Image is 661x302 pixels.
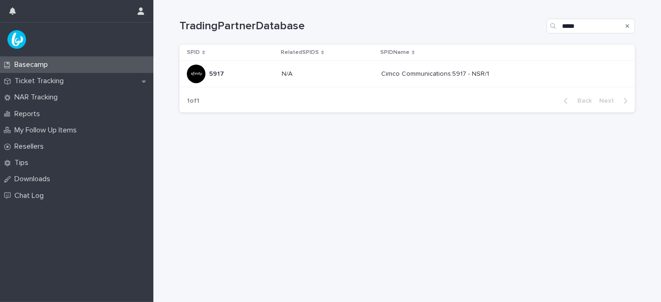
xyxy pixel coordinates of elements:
[595,97,635,105] button: Next
[187,47,200,58] p: SPID
[381,68,491,78] p: Cimco Communications:5917 - NSR/1
[11,110,47,118] p: Reports
[380,47,410,58] p: SPIDName
[282,68,294,78] p: N/A
[599,98,620,104] span: Next
[11,77,71,85] p: Ticket Tracking
[572,98,592,104] span: Back
[11,158,36,167] p: Tips
[281,47,319,58] p: RelatedSPIDS
[556,97,595,105] button: Back
[179,90,207,112] p: 1 of 1
[179,61,635,87] tr: 59175917 N/AN/A Cimco Communications:5917 - NSR/1Cimco Communications:5917 - NSR/1
[179,20,543,33] h1: TradingPartnerDatabase
[11,142,51,151] p: Resellers
[11,191,51,200] p: Chat Log
[209,68,226,78] p: 5917
[11,60,55,69] p: Basecamp
[11,93,65,102] p: NAR Tracking
[11,126,84,135] p: My Follow Up Items
[11,175,58,184] p: Downloads
[7,30,26,49] img: UPKZpZA3RCu7zcH4nw8l
[547,19,635,33] input: Search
